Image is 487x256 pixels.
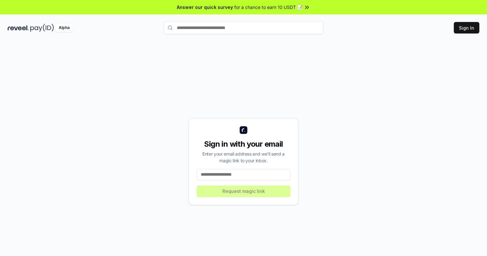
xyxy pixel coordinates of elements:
span: Answer our quick survey [177,4,233,11]
img: pay_id [30,24,54,32]
button: Sign In [454,22,479,33]
img: logo_small [240,126,247,134]
div: Enter your email address and we’ll send a magic link to your inbox. [197,150,290,164]
img: reveel_dark [8,24,29,32]
span: for a chance to earn 10 USDT 📝 [234,4,303,11]
div: Sign in with your email [197,139,290,149]
div: Alpha [55,24,73,32]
